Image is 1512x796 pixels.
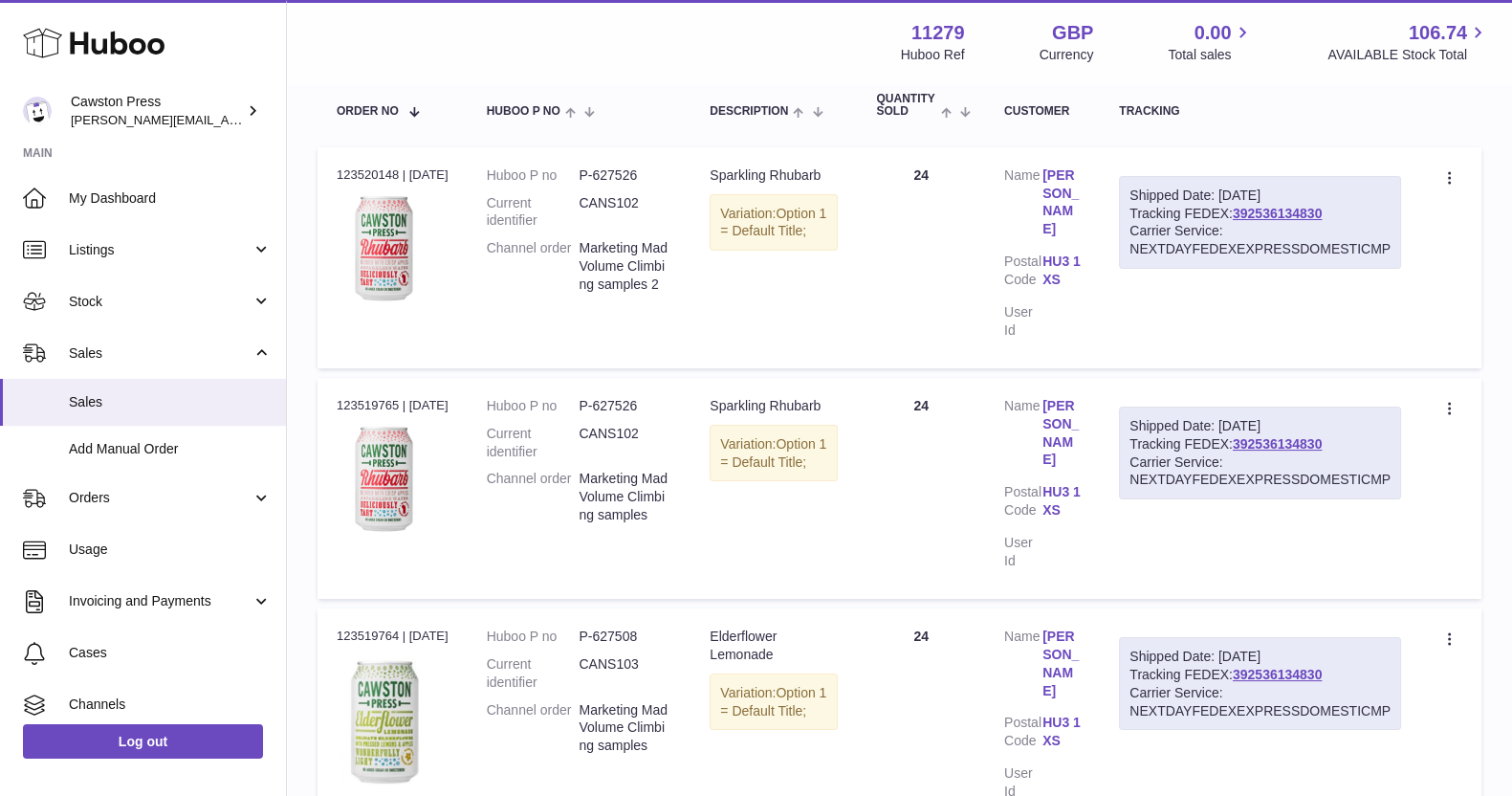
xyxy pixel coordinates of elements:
[710,194,838,252] div: Variation:
[487,701,580,756] dt: Channel order
[1129,453,1391,490] div: Carrier Service: NEXTDAYFEDEXEXPRESSDOMESTICMP
[1004,166,1042,244] dt: Name
[579,628,671,646] dd: P-627508
[1042,166,1081,239] a: [PERSON_NAME]
[69,541,272,559] span: Usage
[1052,20,1093,46] strong: GBP
[876,93,935,118] span: Quantity Sold
[579,166,671,185] dd: P-627526
[69,293,252,311] span: Stock
[1119,176,1401,270] div: Tracking FEDEX:
[579,425,671,461] dd: CANS102
[1004,303,1042,340] dt: User Id
[579,655,671,692] dd: CANS103
[1042,397,1081,470] a: [PERSON_NAME]
[337,420,432,547] img: 112791717167690.png
[1004,534,1042,570] dt: User Id
[71,93,243,129] div: Cawston Press
[1042,253,1081,289] a: HU3 1XS
[487,397,580,415] dt: Huboo P no
[337,166,449,184] div: 123520148 | [DATE]
[710,628,838,664] div: Elderflower Lemonade
[1327,46,1489,64] span: AVAILABLE Stock Total
[720,436,826,470] span: Option 1 = Default Title;
[1004,628,1042,705] dt: Name
[1004,105,1081,118] div: Customer
[710,105,788,118] span: Description
[1119,105,1401,118] div: Tracking
[1233,436,1322,452] a: 392536134830
[71,112,486,127] span: [PERSON_NAME][EMAIL_ADDRESS][PERSON_NAME][DOMAIN_NAME]
[337,105,399,118] span: Order No
[579,470,671,524] dd: Marketing Mad Volume Climbing samples
[1040,46,1094,64] div: Currency
[487,628,580,646] dt: Huboo P no
[69,644,272,662] span: Cases
[487,239,580,294] dt: Channel order
[1042,628,1081,700] a: [PERSON_NAME]
[487,194,580,231] dt: Current identifier
[1129,417,1391,435] div: Shipped Date: [DATE]
[1004,253,1042,294] dt: Postal Code
[337,651,432,794] img: 112791728631883.JPG
[337,628,449,645] div: 123519764 | [DATE]
[1194,20,1232,46] span: 0.00
[1129,648,1391,666] div: Shipped Date: [DATE]
[1129,684,1391,720] div: Carrier Service: NEXTDAYFEDEXEXPRESSDOMESTICMP
[1004,483,1042,524] dt: Postal Code
[69,393,272,411] span: Sales
[23,724,263,759] a: Log out
[337,397,449,414] div: 123519765 | [DATE]
[69,696,272,714] span: Channels
[901,46,965,64] div: Huboo Ref
[911,20,965,46] strong: 11279
[1129,222,1391,258] div: Carrier Service: NEXTDAYFEDEXEXPRESSDOMESTICMP
[487,470,580,524] dt: Channel order
[1327,20,1489,64] a: 106.74 AVAILABLE Stock Total
[579,239,671,294] dd: Marketing Mad Volume Climbing samples 2
[69,344,252,363] span: Sales
[1168,46,1253,64] span: Total sales
[1042,714,1081,750] a: HU3 1XS
[857,378,985,599] td: 24
[1119,637,1401,731] div: Tracking FEDEX:
[23,97,52,125] img: thomas.carson@cawstonpress.com
[487,166,580,185] dt: Huboo P no
[579,194,671,231] dd: CANS102
[69,489,252,507] span: Orders
[69,440,272,458] span: Add Manual Order
[69,592,252,610] span: Invoicing and Payments
[69,241,252,259] span: Listings
[487,655,580,692] dt: Current identifier
[1119,407,1401,500] div: Tracking FEDEX:
[710,674,838,731] div: Variation:
[487,425,580,461] dt: Current identifier
[710,425,838,482] div: Variation:
[579,701,671,756] dd: Marketing Mad Volume Climbing samples
[1129,187,1391,205] div: Shipped Date: [DATE]
[720,685,826,719] span: Option 1 = Default Title;
[1168,20,1253,64] a: 0.00 Total sales
[857,147,985,368] td: 24
[1004,397,1042,475] dt: Name
[1233,206,1322,221] a: 392536134830
[579,397,671,415] dd: P-627526
[69,189,272,208] span: My Dashboard
[1233,667,1322,682] a: 392536134830
[1004,714,1042,755] dt: Postal Code
[710,166,838,185] div: Sparkling Rhubarb
[1409,20,1467,46] span: 106.74
[710,397,838,415] div: Sparkling Rhubarb
[487,105,560,118] span: Huboo P no
[1042,483,1081,520] a: HU3 1XS
[337,189,432,317] img: 112791717167690.png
